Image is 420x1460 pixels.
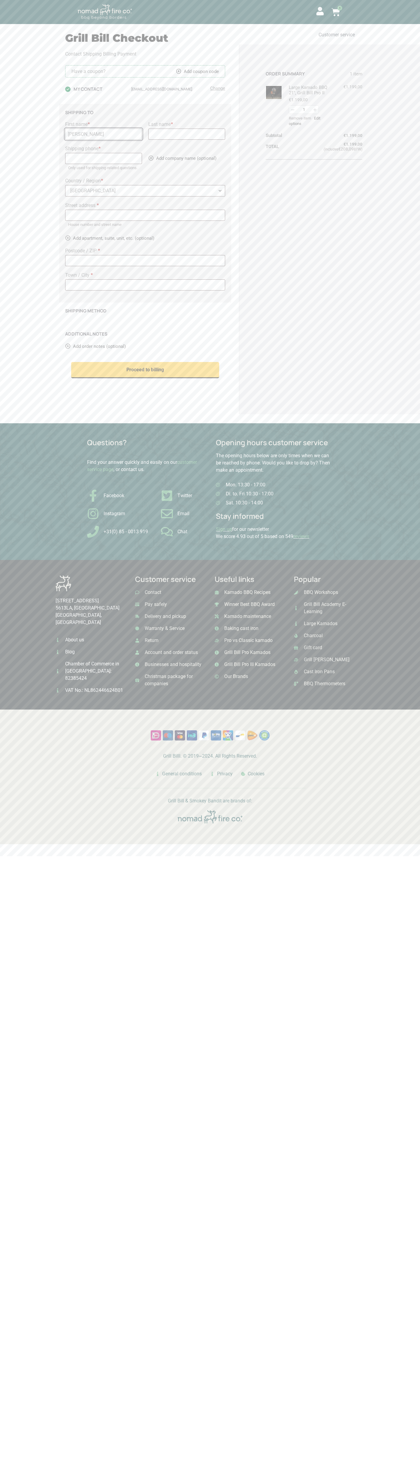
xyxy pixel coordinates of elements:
input: Qty [296,105,312,114]
a: 1 [324,4,347,20]
h3: My contact [65,87,131,92]
a: kamado onderhoud [215,613,285,620]
a: account en bestelstatus [135,649,206,656]
span: Sat. 10:30 - 14:00 [224,499,263,506]
span: Kamado BBQ Recipes [223,589,270,596]
a: gietijzer inbakken [215,625,285,632]
a: Grill Bill zakelijk [135,661,206,668]
span: 1 [337,6,342,11]
span: Chat [176,528,187,535]
abbr: required [98,248,100,254]
button: Proceed to billing [71,362,219,378]
a: Grill Bill Facebook [87,490,155,502]
a: Cookies [241,770,265,777]
a: kamado recepten [215,589,285,596]
p: Useful links [215,576,285,583]
p: Grill Bill & Smokey Bandit are brands of: [114,799,306,803]
: Remove item from cart: Large Kamado BBQ 21", Grill Bill Pro II [289,116,311,120]
span: Grill Bill Pro Kamados [223,649,270,656]
section: Shipping [65,104,225,385]
a: Grill Bill Chat [161,526,202,538]
a: Onze merken [215,673,285,680]
label: Shipping phone [65,146,142,151]
label: Street address [65,202,225,208]
img: Nomad fire co deer white [56,576,71,591]
span: VAT No.: NL862446624B01 [64,687,123,694]
a: Grill Bill Contact [161,508,202,520]
a: Grill Bill Over ons [56,636,126,643]
span: € [289,97,291,102]
span: 1 item [350,71,362,77]
img: Large kamado bbq - Grill Bill Pro 2 [265,85,283,100]
span: Facebook [102,492,124,499]
span: Blog [64,648,75,655]
span: General conditions [161,770,202,777]
span: Warranty & Service [143,625,185,632]
button: Decrease [289,106,296,114]
a: Retourneren [135,637,206,644]
img: Nomad Fire Co [178,810,242,823]
p: Questions? [87,439,127,446]
div: Large Kamado BBQ 21", Grill Bill Pro II [283,85,334,126]
p: Grill Billl. © 2019~2024. All Rights Reserved. [114,753,306,760]
span: +31(0) 85 - 0013 919 [102,528,148,535]
span: Only used for shipping-related questions. [65,164,142,172]
span: Have a coupon? [71,68,106,74]
span: € [343,142,346,147]
a: bbq kerstpakket [135,673,206,687]
span: About us [64,636,84,643]
span: Our Brands [223,673,248,680]
span: Baking cast iron [223,625,258,632]
a: bbq cursus [294,601,364,615]
a: Classic kamado [215,661,285,668]
span: Delivery and pickup [143,613,186,620]
span: Country / Region [65,185,225,196]
a: Grill Bill Instagram [87,508,155,520]
section: Contact [65,81,225,98]
span: Chamber of Commerce in [GEOGRAPHIC_DATA]: 82385424 [64,660,126,682]
span: Mon. 13:30 - 17:00 [224,481,265,488]
div: [EMAIL_ADDRESS][DOMAIN_NAME] [131,87,201,92]
span: Cookies [246,770,264,777]
a: bbq cadeaubon [294,644,364,651]
p: Customer service [135,576,206,583]
span: Winner Best BBQ Award [223,601,275,608]
p: The opening hours below are only times when we can be reached by phone. Would you like to drop by... [216,452,333,474]
span: Grill Bill Academy E-Learning [302,601,364,615]
a: Pro vs Classic kamado [215,637,285,644]
span: Contact [143,589,161,596]
a: Onze betaalmethodes [135,601,206,608]
span: Billing [103,51,116,57]
span: Charcoal [302,632,323,639]
h2: Grill Bill Checkout [65,33,168,43]
a: Grill Bill Merchandise [294,656,364,663]
span: Email [176,510,189,517]
a: customer service page [87,459,197,472]
label: Country / Region [65,178,225,184]
span: € [343,133,346,138]
a: large kamado [294,620,364,627]
span: Twitter [176,492,192,499]
span: Gift card [302,644,322,651]
span: Return [143,637,159,644]
a: Add apartment, suite, unit, etc. (optional) [65,236,154,241]
a: Add order notes (optional) [65,344,126,349]
h3: Shipping method [65,308,225,314]
span: Businesses and hospitality [143,661,201,668]
a: Grill Bill Telefoon [87,526,155,538]
p: Popular [294,576,364,583]
label: Town / City [65,272,225,278]
a: Houtskool BBQ [294,632,364,639]
a: BBQ Thermometer [294,680,364,687]
span: Di. to. Fri 10:30 - 17:00 [224,490,273,497]
span: House number and street name [65,221,225,229]
span: Instagram [102,510,125,517]
p: Stay informed [216,513,333,520]
span: € [338,147,341,151]
abbr: required [91,272,93,278]
a: Grill Bill Twitter [161,490,202,502]
span: Shipping [83,51,102,57]
h3: Shipping to [65,110,225,115]
a: Neem contact op [135,589,206,596]
span: Kamado maintenance [223,613,271,620]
